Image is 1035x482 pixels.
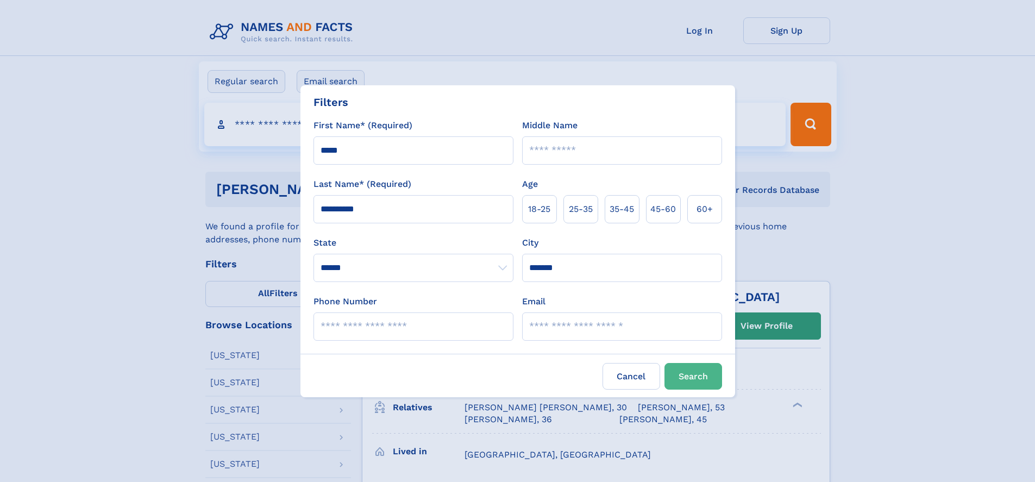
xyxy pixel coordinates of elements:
[603,363,660,390] label: Cancel
[528,203,550,216] span: 18‑25
[313,295,377,308] label: Phone Number
[610,203,634,216] span: 35‑45
[313,236,513,249] label: State
[569,203,593,216] span: 25‑35
[697,203,713,216] span: 60+
[313,94,348,110] div: Filters
[522,119,578,132] label: Middle Name
[522,178,538,191] label: Age
[313,178,411,191] label: Last Name* (Required)
[313,119,412,132] label: First Name* (Required)
[522,236,538,249] label: City
[664,363,722,390] button: Search
[650,203,676,216] span: 45‑60
[522,295,545,308] label: Email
